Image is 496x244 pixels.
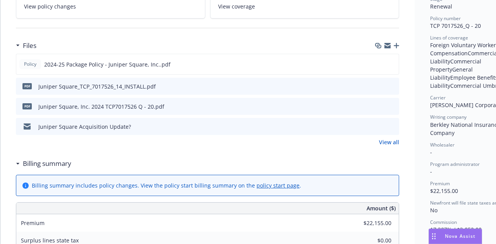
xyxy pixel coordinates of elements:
[377,123,383,131] button: download file
[377,102,383,111] button: download file
[430,161,480,167] span: Program administrator
[430,187,458,195] span: $22,155.00
[38,102,164,111] div: Juniper Square, Inc. 2024 TCP7017526 Q - 20.pdf
[38,123,131,131] div: Juniper Square Acquisition Update?
[430,168,432,175] span: -
[445,233,475,239] span: Nova Assist
[430,94,446,101] span: Carrier
[389,60,396,68] button: preview file
[257,182,300,189] a: policy start page
[16,41,36,51] div: Files
[44,60,170,68] span: 2024-25 Package Policy - Juniper Square, Inc..pdf
[430,142,455,148] span: Wholesaler
[24,2,76,10] span: View policy changes
[389,102,396,111] button: preview file
[379,138,399,146] a: View all
[430,206,437,214] span: No
[23,41,36,51] h3: Files
[430,58,483,73] span: Commercial Property
[429,229,482,244] button: Nova Assist
[346,217,396,229] input: 0.00
[22,83,32,89] span: pdf
[430,180,450,187] span: Premium
[22,103,32,109] span: pdf
[218,2,255,10] span: View coverage
[21,237,79,244] span: Surplus lines state tax
[389,123,396,131] button: preview file
[377,82,383,90] button: download file
[23,159,71,169] h3: Billing summary
[430,3,452,10] span: Renewal
[430,15,461,22] span: Policy number
[430,66,474,81] span: General Liability
[32,181,301,189] div: Billing summary includes policy changes. View the policy start billing summary on the .
[21,219,45,227] span: Premium
[376,60,382,68] button: download file
[430,219,457,225] span: Commission
[16,159,71,169] div: Billing summary
[22,61,38,68] span: Policy
[430,226,482,233] span: 17.387% / $3,852.09
[429,229,439,244] div: Drag to move
[430,114,467,120] span: Writing company
[38,82,156,90] div: Juniper Square_TCP_7017526_14_INSTALL.pdf
[389,82,396,90] button: preview file
[430,34,468,41] span: Lines of coverage
[430,148,432,156] span: -
[430,22,481,29] span: TCP 7017526_Q - 20
[367,204,396,212] span: Amount ($)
